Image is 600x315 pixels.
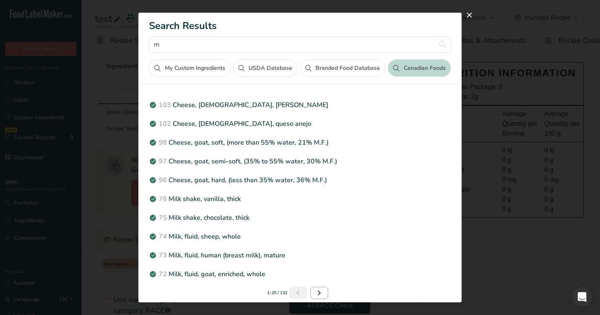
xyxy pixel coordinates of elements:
[149,194,451,204] p: Milk shake, vanilla, thick
[159,213,167,222] span: 75
[149,119,451,129] p: Cheese, [DEMOGRAPHIC_DATA], queso anejo
[388,59,451,77] button: Canadian Foods
[149,213,451,223] p: Milk shake, chocolate, thick
[149,21,451,31] h1: Search Results
[572,287,592,307] div: Open Intercom Messenger
[233,59,298,77] button: USDA Database
[267,290,287,296] small: 1-20 / 132
[149,100,451,110] p: Cheese, [DEMOGRAPHIC_DATA], [PERSON_NAME]
[149,175,451,185] p: Cheese, goat, hard, (less than 35% water, 36% M.F.)
[159,232,167,241] span: 74
[159,194,167,203] span: 76
[463,9,476,22] button: close
[159,101,171,109] span: 103
[300,59,385,77] button: Branded Food Database
[149,36,451,53] input: Search for ingredient
[310,287,328,299] a: Next page
[159,157,167,166] span: 97
[159,251,167,260] span: 73
[289,287,307,299] a: Previous page
[149,269,451,279] p: Milk, fluid, goat, enriched, whole
[159,176,167,185] span: 96
[159,270,167,279] span: 72
[159,119,171,128] span: 102
[159,138,167,147] span: 98
[149,138,451,147] p: Cheese, goat, soft, (more than 55% water, 21% M.F.)
[149,232,451,241] p: Milk, fluid, sheep, whole
[149,156,451,166] p: Cheese, goat, semi-soft, (35% to 55% water, 30% M.F.)
[149,59,230,77] button: My Custom Ingredients
[149,250,451,260] p: Milk, fluid, human (breast milk), mature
